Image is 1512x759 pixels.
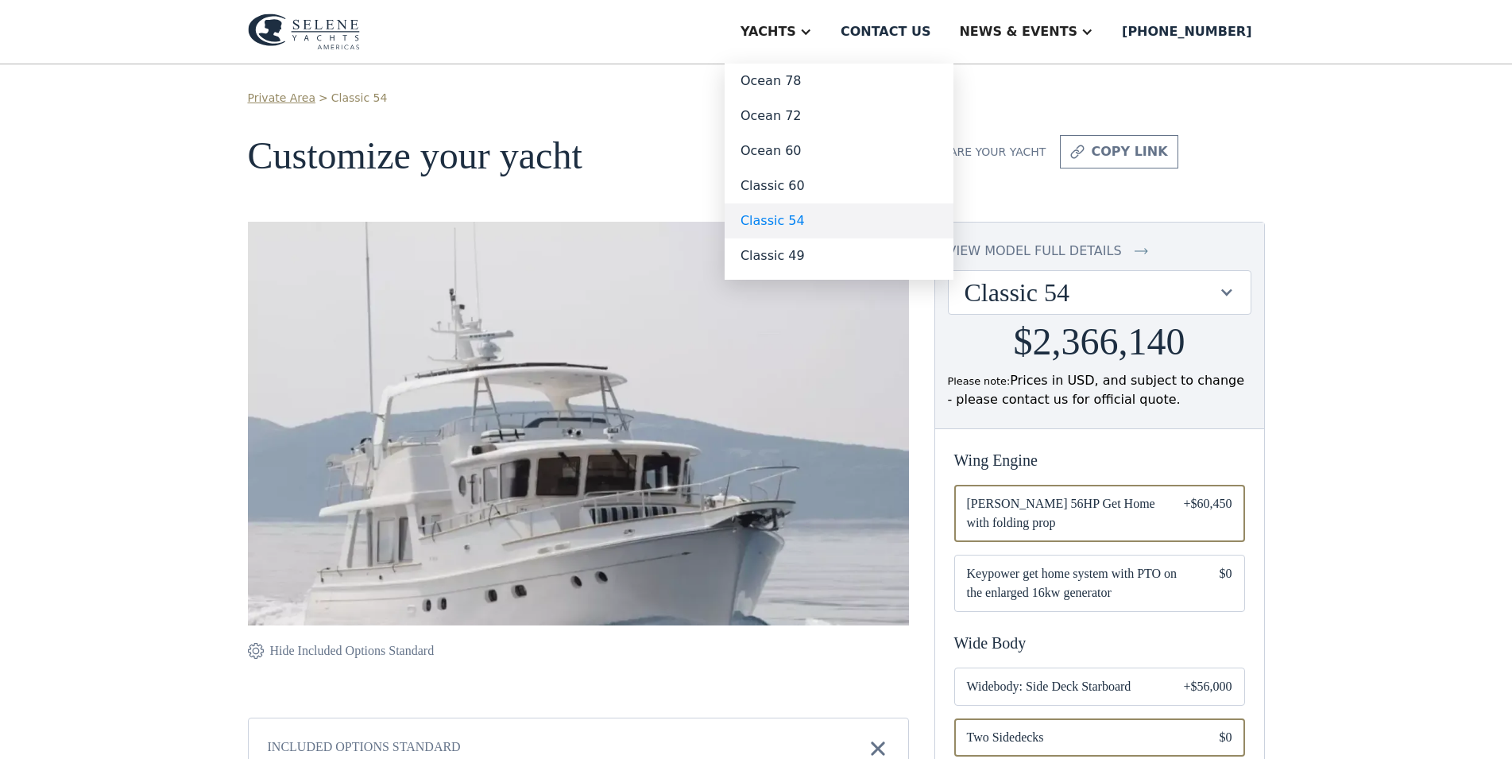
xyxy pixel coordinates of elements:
[954,448,1245,472] div: Wing Engine
[1183,494,1232,532] div: +$60,450
[967,728,1194,747] span: Two Sidedecks
[270,641,435,660] div: Hide Included Options Standard
[948,375,1011,387] span: Please note:
[248,14,360,50] img: logo
[1220,564,1232,602] div: $0
[725,134,953,168] a: Ocean 60
[1091,142,1167,161] div: copy link
[967,494,1158,532] span: [PERSON_NAME] 56HP Get Home with folding prop
[841,22,931,41] div: Contact us
[948,242,1122,261] div: view model full details
[1220,728,1232,747] div: $0
[934,144,1046,161] div: Share your yacht
[725,168,953,203] a: Classic 60
[725,238,953,273] a: Classic 49
[725,203,953,238] a: Classic 54
[954,631,1245,655] div: Wide Body
[725,64,953,280] nav: Yachts
[1183,677,1232,696] div: +$56,000
[1070,142,1085,161] img: icon
[725,64,953,99] a: Ocean 78
[948,371,1251,409] div: Prices in USD, and subject to change - please contact us for official quote.
[965,277,1219,308] div: Classic 54
[959,22,1077,41] div: News & EVENTS
[248,641,264,660] img: icon
[967,564,1194,602] span: Keypower get home system with PTO on the enlarged 16kw generator
[1060,135,1178,168] a: copy link
[949,271,1251,314] div: Classic 54
[248,641,435,660] a: Hide Included Options Standard
[1122,22,1251,41] div: [PHONE_NUMBER]
[948,242,1251,261] a: view model full details
[248,135,909,177] h1: Customize your yacht
[319,90,328,106] div: >
[248,90,315,106] a: Private Area
[331,90,388,106] a: Classic 54
[967,677,1158,696] span: Widebody: Side Deck Starboard
[741,22,796,41] div: Yachts
[725,99,953,134] a: Ocean 72
[1014,321,1185,363] h2: $2,366,140
[1135,242,1148,261] img: icon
